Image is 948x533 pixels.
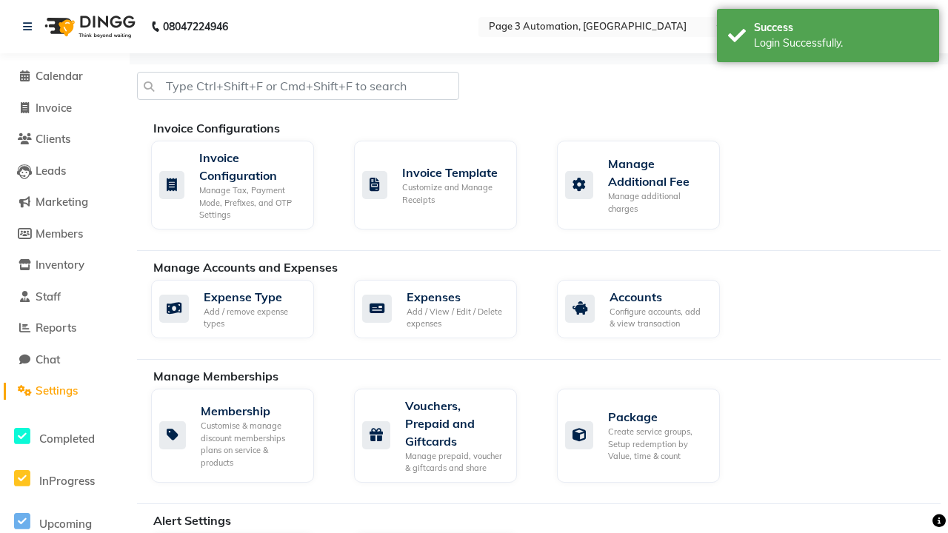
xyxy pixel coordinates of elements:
span: Clients [36,132,70,146]
div: Login Successfully. [754,36,928,51]
div: Configure accounts, add & view transaction [610,306,708,330]
input: Type Ctrl+Shift+F or Cmd+Shift+F to search [137,72,459,100]
div: Manage additional charges [608,190,708,215]
span: Staff [36,289,61,304]
a: PackageCreate service groups, Setup redemption by Value, time & count [557,389,738,483]
div: Package [608,408,708,426]
div: Vouchers, Prepaid and Giftcards [405,397,505,450]
a: Marketing [4,194,126,211]
span: Leads [36,164,66,178]
span: Reports [36,321,76,335]
a: Settings [4,383,126,400]
span: Members [36,227,83,241]
span: Invoice [36,101,72,115]
div: Manage prepaid, voucher & giftcards and share [405,450,505,475]
a: Manage Additional FeeManage additional charges [557,141,738,229]
a: Reports [4,320,126,337]
div: Expenses [407,288,505,306]
a: ExpensesAdd / View / Edit / Delete expenses [354,280,535,338]
a: Staff [4,289,126,306]
a: MembershipCustomise & manage discount memberships plans on service & products [151,389,332,483]
span: Inventory [36,258,84,272]
a: Members [4,226,126,243]
div: Expense Type [204,288,302,306]
a: Clients [4,131,126,148]
a: Expense TypeAdd / remove expense types [151,280,332,338]
a: AccountsConfigure accounts, add & view transaction [557,280,738,338]
a: Invoice [4,100,126,117]
a: Calendar [4,68,126,85]
div: Success [754,20,928,36]
div: Add / remove expense types [204,306,302,330]
b: 08047224946 [163,6,228,47]
div: Membership [201,402,302,420]
div: Manage Tax, Payment Mode, Prefixes, and OTP Settings [199,184,302,221]
div: Invoice Configuration [199,149,302,184]
span: Chat [36,352,60,366]
div: Customise & manage discount memberships plans on service & products [201,420,302,469]
a: Chat [4,352,126,369]
div: Customize and Manage Receipts [402,181,505,206]
span: InProgress [39,474,95,488]
div: Invoice Template [402,164,505,181]
div: Manage Additional Fee [608,155,708,190]
a: Leads [4,163,126,180]
span: Completed [39,432,95,446]
span: Upcoming [39,517,92,531]
div: Add / View / Edit / Delete expenses [407,306,505,330]
a: Inventory [4,257,126,274]
img: logo [38,6,139,47]
a: Invoice ConfigurationManage Tax, Payment Mode, Prefixes, and OTP Settings [151,141,332,229]
div: Create service groups, Setup redemption by Value, time & count [608,426,708,463]
span: Marketing [36,195,88,209]
a: Vouchers, Prepaid and GiftcardsManage prepaid, voucher & giftcards and share [354,389,535,483]
a: Invoice TemplateCustomize and Manage Receipts [354,141,535,229]
div: Accounts [610,288,708,306]
span: Calendar [36,69,83,83]
span: Settings [36,383,78,398]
